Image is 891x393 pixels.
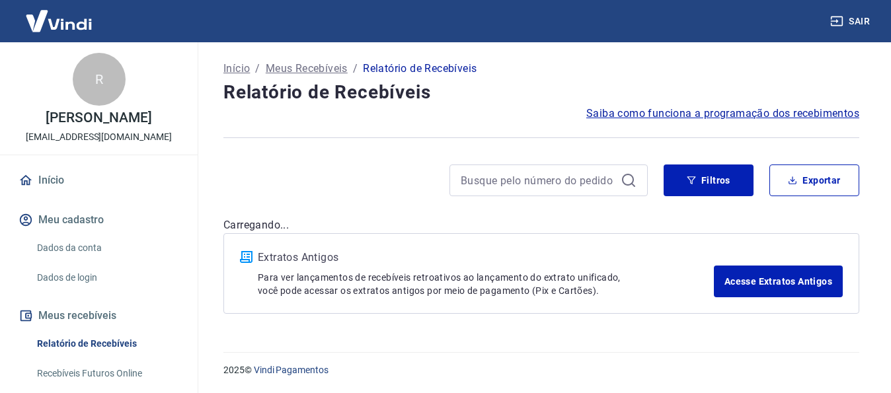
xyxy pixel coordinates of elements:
[769,164,859,196] button: Exportar
[32,330,182,357] a: Relatório de Recebíveis
[664,164,754,196] button: Filtros
[240,251,252,263] img: ícone
[828,9,875,34] button: Sair
[223,79,859,106] h4: Relatório de Recebíveis
[223,217,859,233] p: Carregando...
[32,360,182,387] a: Recebíveis Futuros Online
[363,61,477,77] p: Relatório de Recebíveis
[32,264,182,291] a: Dados de login
[16,1,102,41] img: Vindi
[714,266,843,297] a: Acesse Extratos Antigos
[258,271,714,297] p: Para ver lançamentos de recebíveis retroativos ao lançamento do extrato unificado, você pode aces...
[258,250,714,266] p: Extratos Antigos
[223,363,859,377] p: 2025 ©
[255,61,260,77] p: /
[586,106,859,122] a: Saiba como funciona a programação dos recebimentos
[16,205,182,234] button: Meu cadastro
[32,234,182,262] a: Dados da conta
[26,130,172,144] p: [EMAIL_ADDRESS][DOMAIN_NAME]
[266,61,348,77] a: Meus Recebíveis
[16,166,182,195] a: Início
[73,53,126,106] div: R
[461,170,615,190] input: Busque pelo número do pedido
[46,111,151,125] p: [PERSON_NAME]
[353,61,358,77] p: /
[254,365,329,375] a: Vindi Pagamentos
[223,61,250,77] a: Início
[16,301,182,330] button: Meus recebíveis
